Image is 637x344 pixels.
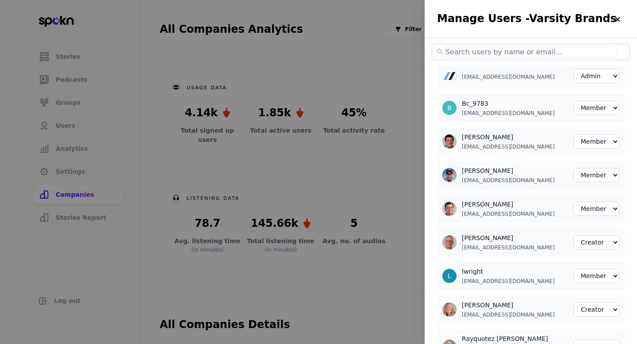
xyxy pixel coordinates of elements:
img: user-1753472372577-151096.jpg [442,69,457,83]
h3: [PERSON_NAME] [462,133,555,141]
input: Search users by name or email... [445,46,618,58]
img: user-1741280499273-459481.jpg [442,235,457,249]
p: [EMAIL_ADDRESS][DOMAIN_NAME] [462,311,555,318]
h3: [PERSON_NAME] [462,200,555,209]
h3: [PERSON_NAME] [462,301,555,310]
h3: lwright [462,267,555,276]
img: user-1754486790436-128563.jpg [442,168,457,182]
span: search [437,49,443,55]
p: [EMAIL_ADDRESS][DOMAIN_NAME] [462,210,555,218]
img: user-1741280206599-183784.jpg [442,202,457,216]
h3: [PERSON_NAME] [462,166,555,175]
p: [EMAIL_ADDRESS][DOMAIN_NAME] [462,177,555,184]
p: [EMAIL_ADDRESS][DOMAIN_NAME] [462,244,555,251]
img: close [614,16,621,23]
p: [EMAIL_ADDRESS][DOMAIN_NAME] [462,278,555,285]
h3: [PERSON_NAME] [462,233,555,242]
div: B [447,103,452,112]
h3: Bc_9783 [462,99,555,108]
p: [EMAIL_ADDRESS][DOMAIN_NAME] [462,73,555,80]
p: [EMAIL_ADDRESS][DOMAIN_NAME] [462,110,555,117]
div: L [448,271,451,280]
h3: Rayquotez [PERSON_NAME] [462,334,566,343]
img: user-1741280586706-858818.jpg [442,134,457,149]
p: [EMAIL_ADDRESS][DOMAIN_NAME] [462,143,555,150]
img: user-1741279899433-177389.jpg [442,302,457,317]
